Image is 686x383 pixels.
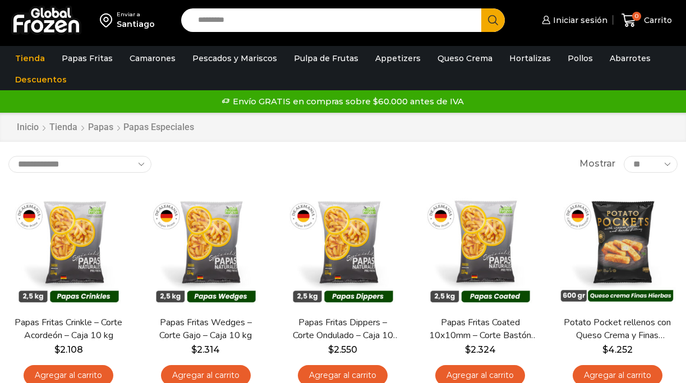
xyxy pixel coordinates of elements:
[8,156,151,173] select: Pedido de la tienda
[124,48,181,69] a: Camarones
[563,316,671,342] a: Potato Pocket rellenos con Queso Crema y Finas Hierbas – Caja 8.4 kg
[641,15,672,26] span: Carrito
[632,12,641,21] span: 0
[426,316,535,342] a: Papas Fritas Coated 10x10mm – Corte Bastón – Caja 10 kg
[432,48,498,69] a: Queso Crema
[504,48,556,69] a: Hortalizas
[10,69,72,90] a: Descuentos
[465,344,496,355] bdi: 2.324
[562,48,598,69] a: Pollos
[16,121,39,134] a: Inicio
[602,344,633,355] bdi: 4.252
[370,48,426,69] a: Appetizers
[465,344,471,355] span: $
[539,9,607,31] a: Iniciar sesión
[151,316,260,342] a: Papas Fritas Wedges – Corte Gajo – Caja 10 kg
[54,344,83,355] bdi: 2.108
[619,7,675,34] a: 0 Carrito
[604,48,656,69] a: Abarrotes
[481,8,505,32] button: Search button
[602,344,608,355] span: $
[54,344,60,355] span: $
[328,344,334,355] span: $
[10,48,50,69] a: Tienda
[49,121,78,134] a: Tienda
[100,11,117,30] img: address-field-icon.svg
[288,48,364,69] a: Pulpa de Frutas
[15,316,123,342] a: Papas Fritas Crinkle – Corte Acordeón – Caja 10 kg
[191,344,197,355] span: $
[550,15,607,26] span: Iniciar sesión
[579,158,615,170] span: Mostrar
[328,344,357,355] bdi: 2.550
[289,316,397,342] a: Papas Fritas Dippers – Corte Ondulado – Caja 10 kg
[56,48,118,69] a: Papas Fritas
[117,19,155,30] div: Santiago
[187,48,283,69] a: Pescados y Mariscos
[191,344,220,355] bdi: 2.314
[88,121,114,134] a: Papas
[123,122,194,132] h1: Papas Especiales
[117,11,155,19] div: Enviar a
[16,121,194,134] nav: Breadcrumb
